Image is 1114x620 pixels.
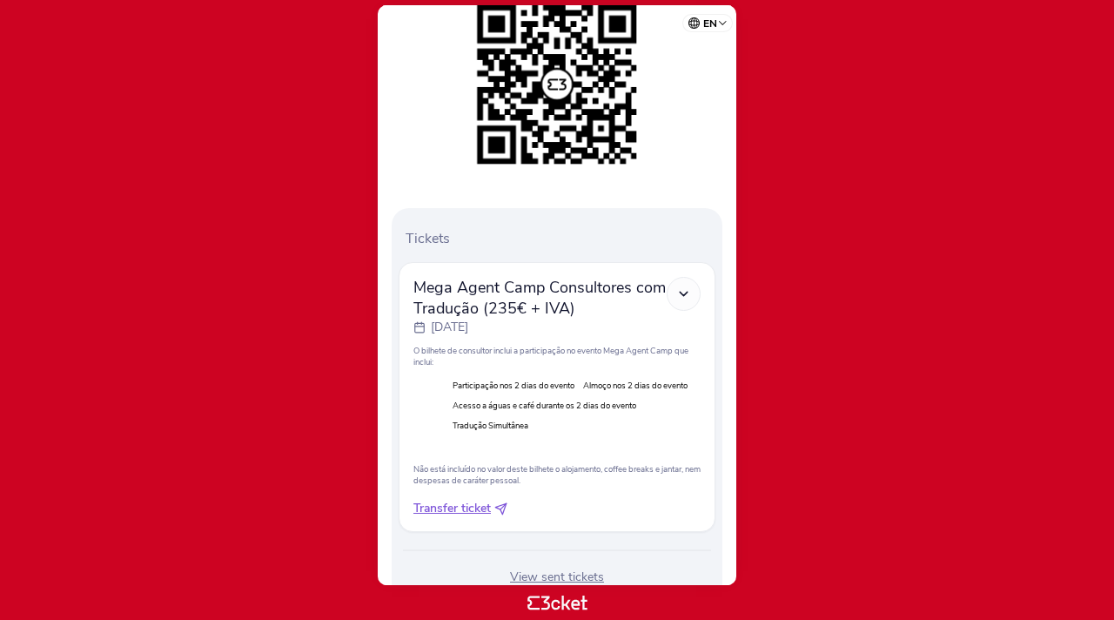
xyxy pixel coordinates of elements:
[413,463,701,486] p: Não está incluído no valor deste bilhete o alojamento, coffee breaks e jantar, nem despesas de ca...
[413,277,667,319] span: Mega Agent Camp Consultores com Tradução (235€ + IVA)
[583,380,688,391] li: Almoço nos 2 dias do evento
[453,420,528,431] li: Tradução Simultânea
[431,319,468,336] p: [DATE]
[413,345,701,367] p: O bilhete de consultor inclui a participação no evento Mega Agent Camp que inclui:
[453,400,636,411] li: Acesso a águas e café durante os 2 dias do evento
[399,569,715,586] div: View sent tickets
[413,500,491,517] span: Transfer ticket
[406,229,715,248] p: Tickets
[453,380,574,391] li: Participação nos 2 dias do evento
